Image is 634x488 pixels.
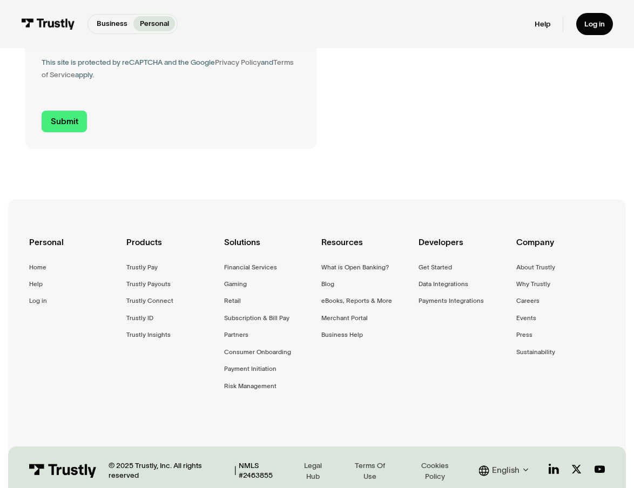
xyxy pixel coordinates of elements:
[97,18,127,29] p: Business
[321,295,392,306] a: eBooks, Reports & More
[419,295,484,306] a: Payments Integrations
[224,363,276,374] a: Payment Initiation
[126,329,171,340] a: Trustly Insights
[535,19,550,29] a: Help
[109,461,232,480] div: © 2025 Trustly, Inc. All rights reserved
[224,381,276,391] a: Risk Management
[224,262,277,273] a: Financial Services
[239,461,294,480] div: NMLS #2463855
[297,460,329,482] div: Legal Hub
[21,18,75,30] img: Trustly Logo
[419,279,468,289] a: Data Integrations
[492,464,520,477] div: English
[294,459,333,483] a: Legal Hub
[42,111,87,133] input: Submit
[126,279,171,289] a: Trustly Payouts
[29,235,118,261] div: Personal
[234,464,237,477] div: |
[126,313,153,323] a: Trustly ID
[345,459,395,483] a: Terms Of Use
[516,313,536,323] a: Events
[29,464,96,478] img: Trustly Logo
[479,464,532,477] div: English
[321,279,334,289] a: Blog
[224,313,289,323] a: Subscription & Bill Pay
[215,58,261,66] a: Privacy Policy
[29,279,43,289] a: Help
[126,235,215,261] div: Products
[411,460,459,482] div: Cookies Policy
[419,262,452,273] a: Get Started
[321,262,389,273] a: What is Open Banking?
[224,279,247,289] a: Gaming
[321,329,363,340] a: Business Help
[133,16,175,31] a: Personal
[516,262,555,273] a: About Trustly
[516,329,532,340] a: Press
[516,279,550,289] a: Why Trustly
[419,235,507,261] div: Developers
[126,262,158,273] a: Trustly Pay
[408,459,462,483] a: Cookies Policy
[126,295,173,306] a: Trustly Connect
[584,19,605,29] div: Log in
[516,235,605,261] div: Company
[29,295,47,306] a: Log in
[224,295,241,306] a: Retail
[224,329,248,340] a: Partners
[321,313,368,323] a: Merchant Portal
[140,18,169,29] p: Personal
[42,56,300,81] div: This site is protected by reCAPTCHA and the Google and apply.
[90,16,133,31] a: Business
[348,460,392,482] div: Terms Of Use
[321,235,410,261] div: Resources
[516,347,555,357] a: Sustainability
[576,13,613,35] a: Log in
[516,295,539,306] a: Careers
[224,235,313,261] div: Solutions
[29,262,46,273] a: Home
[224,347,291,357] a: Consumer Onboarding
